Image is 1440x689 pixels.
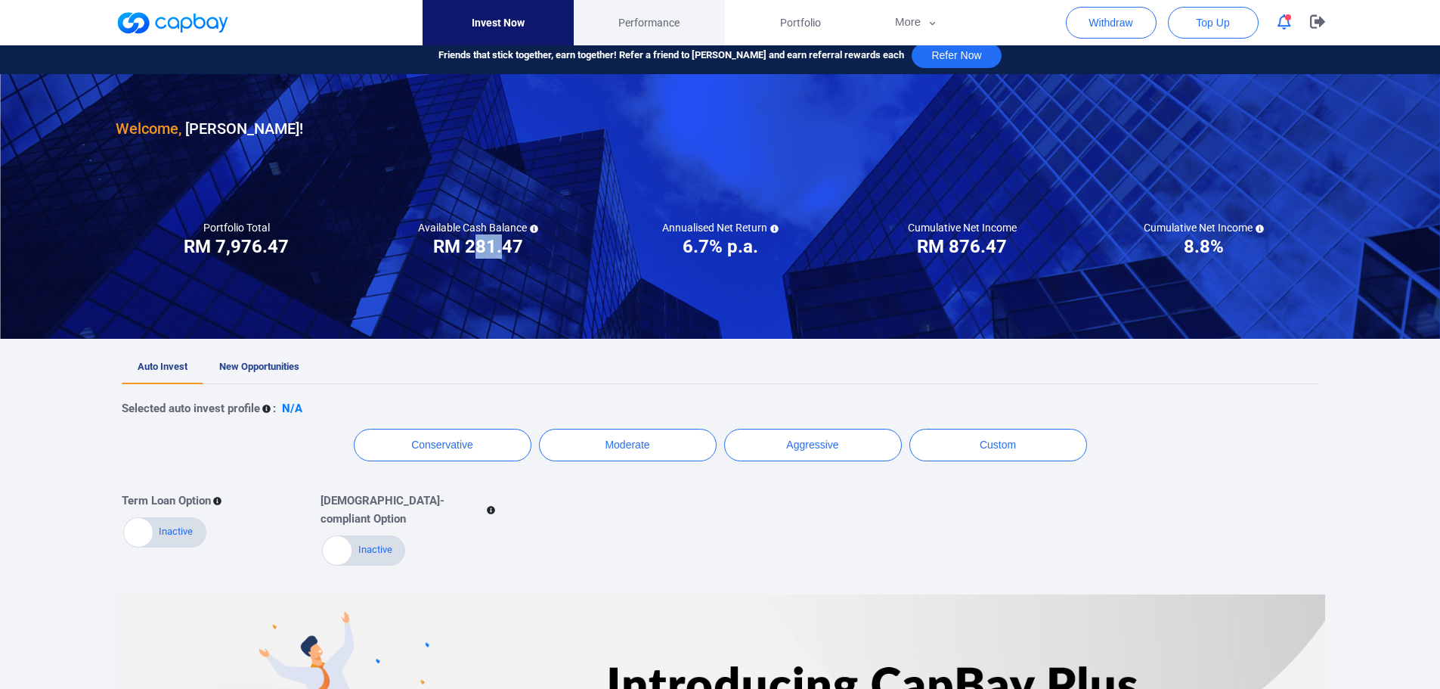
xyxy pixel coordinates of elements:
[116,119,181,138] span: Welcome,
[683,234,758,259] h3: 6.7% p.a.
[438,48,904,64] span: Friends that stick together, earn together! Refer a friend to [PERSON_NAME] and earn referral rew...
[273,399,276,417] p: :
[1066,7,1157,39] button: Withdraw
[539,429,717,461] button: Moderate
[138,361,187,372] span: Auto Invest
[122,492,211,510] p: Term Loan Option
[219,361,299,372] span: New Opportunities
[282,399,302,417] p: N/A
[908,221,1017,234] h5: Cumulative Net Income
[724,429,902,461] button: Aggressive
[1184,234,1224,259] h3: 8.8%
[203,221,270,234] h5: Portfolio Total
[116,116,303,141] h3: [PERSON_NAME] !
[1144,221,1264,234] h5: Cumulative Net Income
[780,14,821,31] span: Portfolio
[917,234,1007,259] h3: RM 876.47
[1196,15,1229,30] span: Top Up
[909,429,1087,461] button: Custom
[912,43,1001,68] button: Refer Now
[618,14,680,31] span: Performance
[122,399,260,417] p: Selected auto invest profile
[1168,7,1259,39] button: Top Up
[184,234,289,259] h3: RM 7,976.47
[354,429,531,461] button: Conservative
[418,221,538,234] h5: Available Cash Balance
[433,234,523,259] h3: RM 281.47
[662,221,779,234] h5: Annualised Net Return
[321,492,485,528] p: [DEMOGRAPHIC_DATA]-compliant Option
